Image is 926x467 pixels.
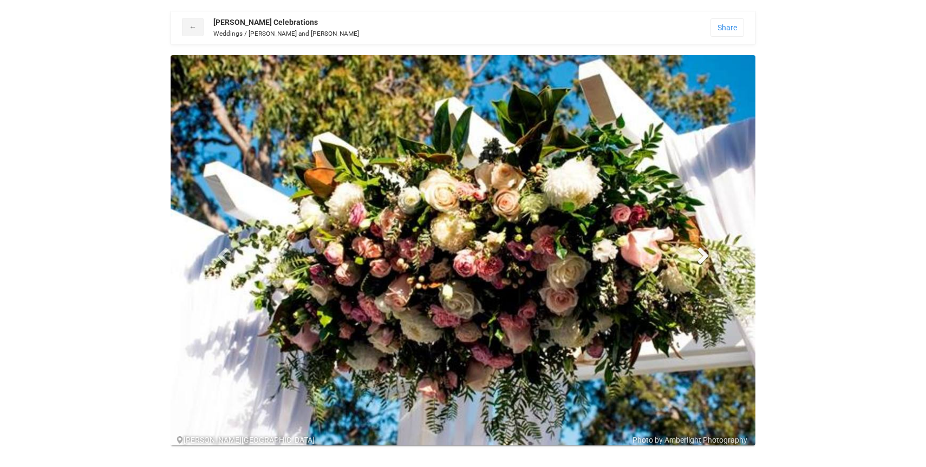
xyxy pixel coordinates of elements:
[710,18,744,37] a: Share
[213,30,359,37] small: Weddings / [PERSON_NAME] and [PERSON_NAME]
[171,55,755,445] img: 43130966_1975482409164490_7476599311334113280_n.jpg
[176,435,761,445] div: [PERSON_NAME][GEOGRAPHIC_DATA]
[182,18,204,36] a: ←
[213,18,318,27] strong: [PERSON_NAME] Celebrations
